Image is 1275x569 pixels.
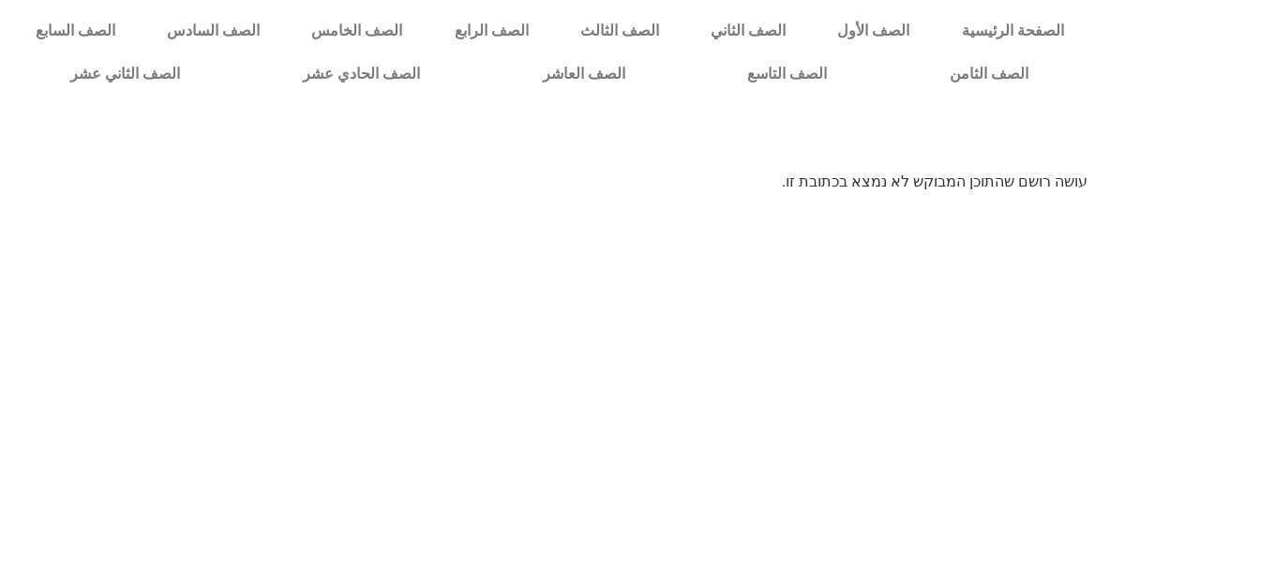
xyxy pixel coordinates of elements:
a: الصف الخامس [286,9,428,52]
a: الصف الثاني [684,9,811,52]
a: الصف التاسع [686,52,889,96]
a: الصف الرابع [428,9,554,52]
a: الصف الثاني عشر [9,52,242,96]
a: الصف الحادي عشر [242,52,482,96]
a: الصف السابع [9,9,141,52]
p: עושה רושם שהתוכן המבוקש לא נמצא בכתובת זו. [187,171,1087,193]
a: الصفحة الرئيسية [936,9,1089,52]
a: الصف الثالث [554,9,684,52]
a: الصف العاشر [481,52,686,96]
a: الصف الأول [812,9,936,52]
a: الصف الثامن [889,52,1090,96]
a: الصف السادس [141,9,285,52]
